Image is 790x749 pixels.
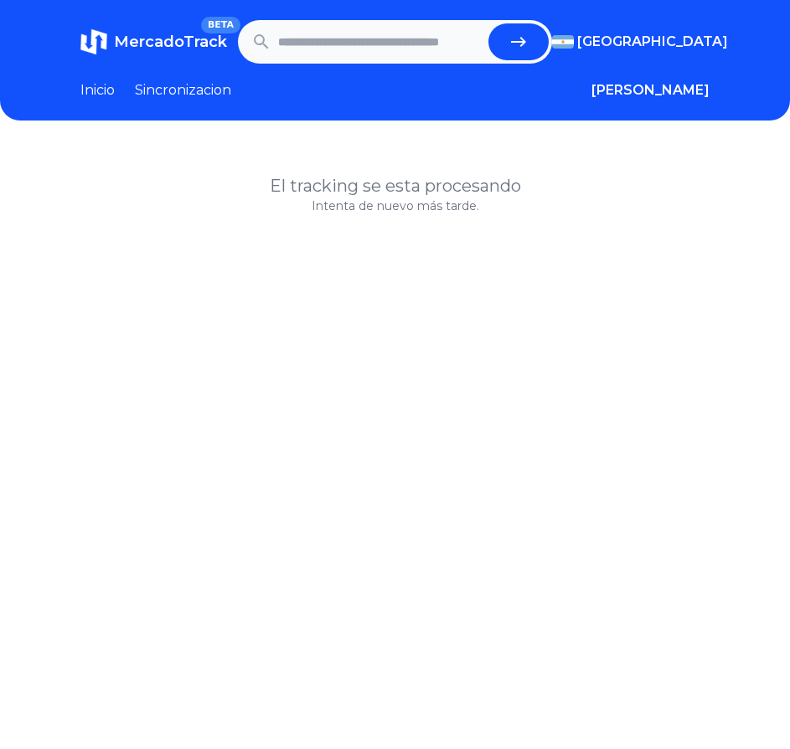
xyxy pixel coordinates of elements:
[80,198,710,214] p: Intenta de nuevo más tarde.
[80,28,107,55] img: MercadoTrack
[591,80,710,100] button: [PERSON_NAME]
[552,35,574,49] img: Argentina
[201,17,240,33] span: BETA
[135,80,231,100] a: Sincronizacion
[552,32,710,52] button: [GEOGRAPHIC_DATA]
[80,80,115,100] a: Inicio
[577,32,728,52] span: [GEOGRAPHIC_DATA]
[80,174,710,198] h1: El tracking se esta procesando
[114,33,227,51] span: MercadoTrack
[80,28,227,55] a: MercadoTrackBETA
